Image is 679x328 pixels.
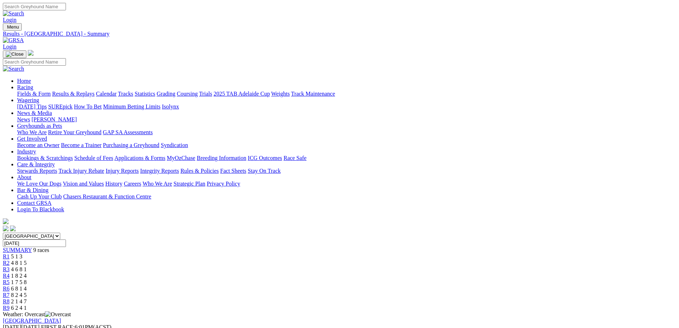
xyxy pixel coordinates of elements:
img: Overcast [45,311,71,318]
a: SUMMARY [3,247,32,253]
span: 9 races [33,247,49,253]
a: Statistics [135,91,155,97]
a: News [17,116,30,122]
input: Search [3,58,66,66]
span: 5 1 3 [11,253,22,259]
a: Become an Owner [17,142,60,148]
a: Minimum Betting Limits [103,104,160,110]
img: logo-grsa-white.png [3,218,9,224]
a: Purchasing a Greyhound [103,142,159,148]
span: 1 8 2 4 [11,273,27,279]
a: How To Bet [74,104,102,110]
a: News & Media [17,110,52,116]
span: Menu [7,24,19,30]
span: 1 7 5 8 [11,279,27,285]
img: Search [3,10,24,17]
a: Fact Sheets [220,168,246,174]
a: Weights [271,91,290,97]
div: Care & Integrity [17,168,676,174]
span: 4 8 1 5 [11,260,27,266]
a: Careers [124,181,141,187]
a: Vision and Values [63,181,104,187]
a: We Love Our Dogs [17,181,61,187]
img: Close [6,51,24,57]
a: History [105,181,122,187]
a: [GEOGRAPHIC_DATA] [3,318,61,324]
a: Breeding Information [197,155,246,161]
input: Select date [3,239,66,247]
a: Retire Your Greyhound [48,129,102,135]
button: Toggle navigation [3,23,22,31]
a: Grading [157,91,175,97]
a: Login [3,17,16,23]
a: Isolynx [162,104,179,110]
a: R9 [3,305,10,311]
a: Rules & Policies [180,168,219,174]
div: Racing [17,91,676,97]
img: logo-grsa-white.png [28,50,34,56]
div: News & Media [17,116,676,123]
a: Trials [199,91,212,97]
a: Home [17,78,31,84]
a: GAP SA Assessments [103,129,153,135]
a: About [17,174,31,180]
a: R6 [3,286,10,292]
span: Weather: Overcast [3,311,71,317]
a: Stewards Reports [17,168,57,174]
a: Schedule of Fees [74,155,113,161]
a: Get Involved [17,136,47,142]
a: Contact GRSA [17,200,51,206]
a: Racing [17,84,33,90]
button: Toggle navigation [3,50,26,58]
a: Greyhounds as Pets [17,123,62,129]
a: Syndication [161,142,188,148]
a: R8 [3,298,10,304]
div: Get Involved [17,142,676,148]
a: Fields & Form [17,91,51,97]
div: Bar & Dining [17,193,676,200]
a: Results - [GEOGRAPHIC_DATA] - Summary [3,31,676,37]
span: R7 [3,292,10,298]
a: R2 [3,260,10,266]
a: [DATE] Tips [17,104,47,110]
a: 2025 TAB Adelaide Cup [214,91,270,97]
a: Race Safe [283,155,306,161]
a: Industry [17,148,36,155]
a: ICG Outcomes [248,155,282,161]
a: [PERSON_NAME] [31,116,77,122]
img: GRSA [3,37,24,44]
span: R1 [3,253,10,259]
a: Stay On Track [248,168,281,174]
a: Integrity Reports [140,168,179,174]
a: Cash Up Your Club [17,193,62,200]
a: Tracks [118,91,133,97]
a: Strategic Plan [174,181,205,187]
input: Search [3,3,66,10]
span: 8 2 4 5 [11,292,27,298]
span: 4 6 8 1 [11,266,27,272]
a: Who We Are [143,181,172,187]
a: Track Maintenance [291,91,335,97]
span: R4 [3,273,10,279]
a: Bookings & Scratchings [17,155,73,161]
a: Applications & Forms [114,155,165,161]
a: MyOzChase [167,155,195,161]
a: Login To Blackbook [17,206,64,212]
a: Injury Reports [106,168,139,174]
span: 6 8 1 4 [11,286,27,292]
div: Greyhounds as Pets [17,129,676,136]
span: R3 [3,266,10,272]
a: Login [3,44,16,50]
div: Industry [17,155,676,161]
div: About [17,181,676,187]
a: R5 [3,279,10,285]
div: Wagering [17,104,676,110]
span: 6 2 4 1 [11,305,27,311]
